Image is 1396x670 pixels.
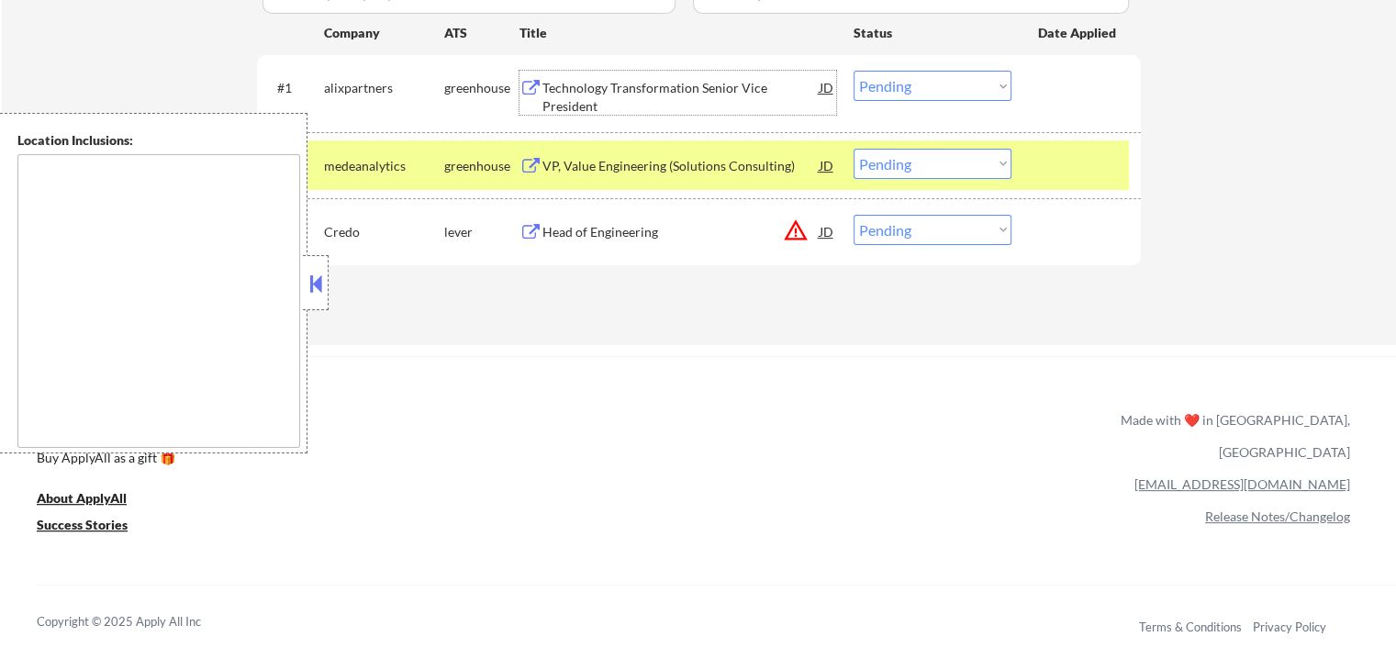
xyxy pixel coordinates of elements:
a: Refer & earn free applications 👯‍♀️ [37,430,737,449]
div: Technology Transformation Senior Vice President [542,79,820,115]
div: Company [324,24,444,42]
div: Head of Engineering [542,223,820,241]
div: Buy ApplyAll as a gift 🎁 [37,452,220,464]
button: warning_amber [783,218,809,243]
a: [EMAIL_ADDRESS][DOMAIN_NAME] [1134,476,1350,492]
div: #1 [277,79,309,97]
a: Privacy Policy [1253,620,1326,634]
a: Terms & Conditions [1139,620,1242,634]
div: medeanalytics [324,157,444,175]
a: About ApplyAll [37,489,152,512]
div: Status [854,16,1011,49]
div: VP, Value Engineering (Solutions Consulting) [542,157,820,175]
div: Location Inclusions: [17,131,300,150]
div: alixpartners [324,79,444,97]
div: Credo [324,223,444,241]
div: JD [818,71,836,104]
a: Release Notes/Changelog [1205,508,1350,524]
a: Success Stories [37,516,152,539]
div: lever [444,223,519,241]
div: greenhouse [444,157,519,175]
a: Buy ApplyAll as a gift 🎁 [37,449,220,472]
div: greenhouse [444,79,519,97]
u: Success Stories [37,517,128,532]
div: Copyright © 2025 Apply All Inc [37,613,248,631]
div: Made with ❤️ in [GEOGRAPHIC_DATA], [GEOGRAPHIC_DATA] [1113,404,1350,468]
div: Date Applied [1038,24,1119,42]
u: About ApplyAll [37,490,127,506]
div: JD [818,149,836,182]
div: Title [519,24,836,42]
div: ATS [444,24,519,42]
div: JD [818,215,836,248]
